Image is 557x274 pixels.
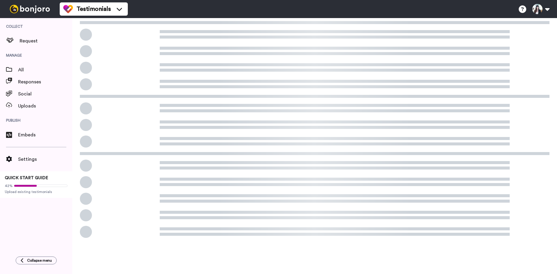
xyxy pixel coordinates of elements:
[18,131,72,139] span: Embeds
[18,78,72,86] span: Responses
[27,258,52,263] span: Collapse menu
[5,189,68,194] span: Upload existing testimonials
[7,5,52,13] img: bj-logo-header-white.svg
[18,102,72,110] span: Uploads
[5,183,13,188] span: 42%
[18,156,72,163] span: Settings
[20,37,72,45] span: Request
[16,257,57,264] button: Collapse menu
[63,4,73,14] img: tm-color.svg
[77,5,111,13] span: Testimonials
[5,176,48,180] span: QUICK START GUIDE
[18,66,72,73] span: All
[18,90,72,98] span: Social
